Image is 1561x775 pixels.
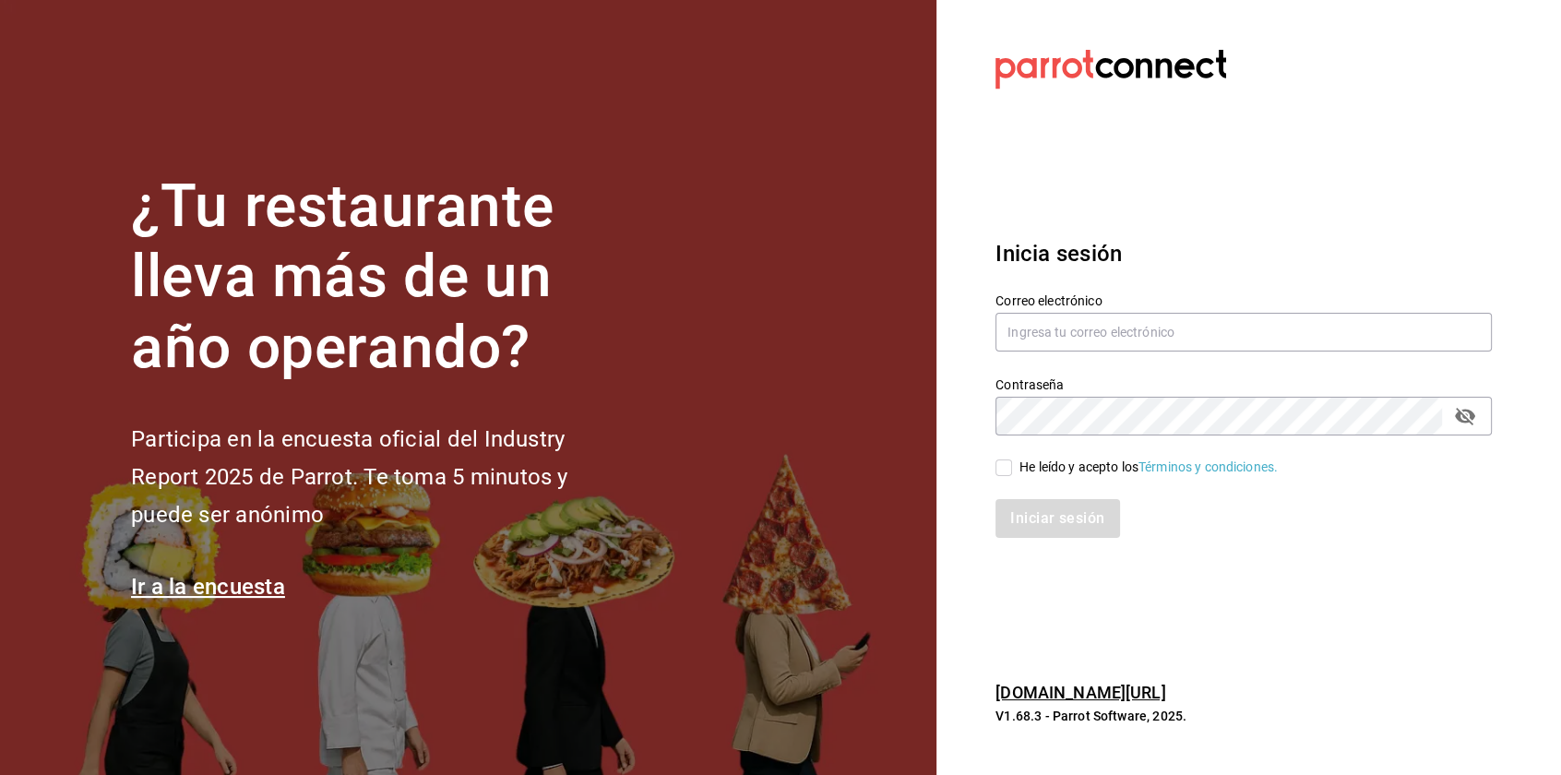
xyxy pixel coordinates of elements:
[995,377,1492,390] label: Contraseña
[131,172,629,384] h1: ¿Tu restaurante lleva más de un año operando?
[995,683,1165,702] a: [DOMAIN_NAME][URL]
[1449,400,1481,432] button: passwordField
[131,421,629,533] h2: Participa en la encuesta oficial del Industry Report 2025 de Parrot. Te toma 5 minutos y puede se...
[995,707,1492,725] p: V1.68.3 - Parrot Software, 2025.
[1138,459,1278,474] a: Términos y condiciones.
[995,237,1492,270] h3: Inicia sesión
[995,293,1492,306] label: Correo electrónico
[995,313,1492,352] input: Ingresa tu correo electrónico
[1019,458,1278,477] div: He leído y acepto los
[131,574,285,600] a: Ir a la encuesta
